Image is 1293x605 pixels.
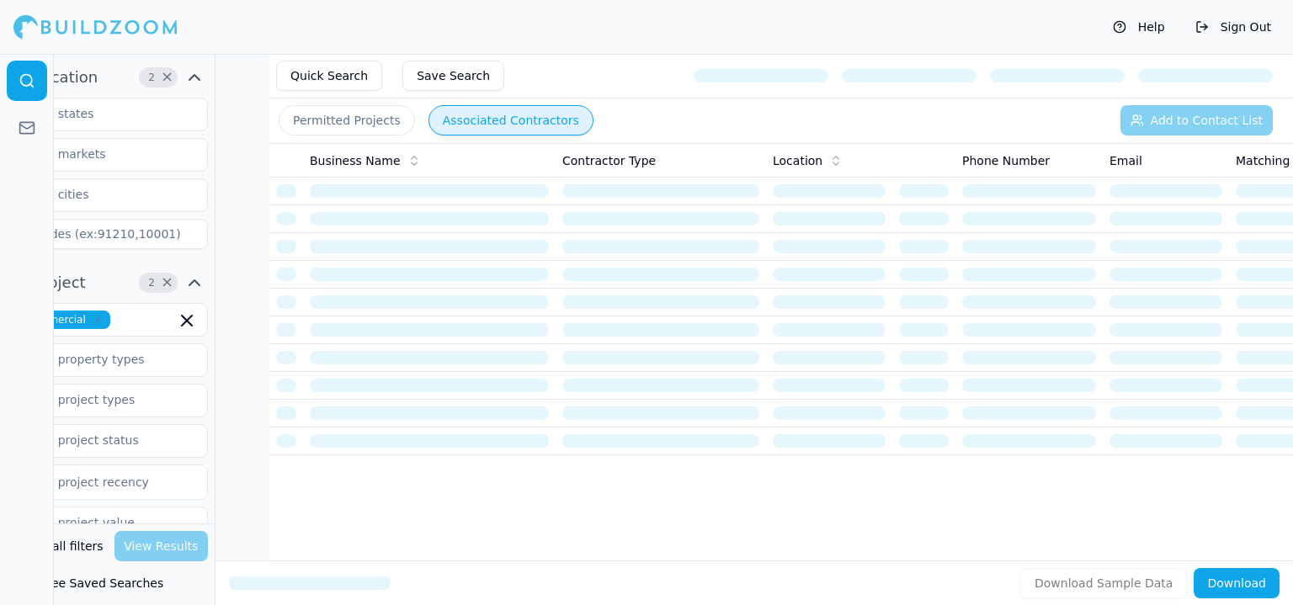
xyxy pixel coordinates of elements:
span: Clear Project filters [161,279,173,287]
span: Email [1109,152,1142,169]
button: Quick Search [276,61,382,91]
span: Project [34,271,86,295]
button: Save Search [402,61,504,91]
span: Location [773,152,822,169]
button: Help [1104,13,1173,40]
button: Permitted Projects [279,105,415,135]
span: Clear Location filters [161,73,173,82]
button: Download [1194,568,1280,598]
span: 2 [143,274,160,291]
button: Location2Clear Location filters [7,64,208,91]
input: Select states [8,98,186,129]
button: See Saved Searches [7,568,208,598]
input: Select project types [8,385,186,415]
input: Select project status [8,425,186,455]
button: Project2Clear Project filters [7,269,208,296]
input: Select markets [8,139,186,169]
span: 2 [143,69,160,86]
input: Select project value [8,507,186,538]
span: Business Name [310,152,401,169]
input: Select cities [8,179,186,210]
button: Clear all filters [13,531,108,561]
span: Commercial [18,310,110,329]
span: Contractor Type [562,152,656,169]
input: Zipcodes (ex:91210,10001) [7,219,208,249]
button: Associated Contractors [428,105,593,135]
span: Location [34,66,98,89]
span: Phone Number [962,152,1050,169]
button: Sign Out [1187,13,1280,40]
input: Select property types [8,344,186,374]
